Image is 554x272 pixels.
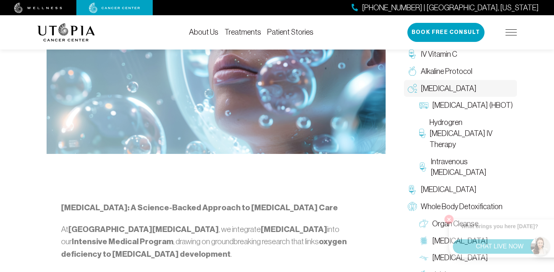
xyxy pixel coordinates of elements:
span: Alkaline Protocol [421,66,472,77]
span: [MEDICAL_DATA] [421,184,476,195]
span: [MEDICAL_DATA] (HBOT) [432,100,513,111]
img: cancer center [89,3,140,13]
a: About Us [189,28,218,36]
img: IV Vitamin C [408,50,417,59]
a: IV Vitamin C [404,46,517,63]
a: [MEDICAL_DATA] (HBOT) [415,97,517,114]
a: Patient Stories [267,28,313,36]
strong: oxygen deficiency to [MEDICAL_DATA] development [61,237,347,259]
img: Lymphatic Massage [419,253,428,262]
img: Organ Cleanse [419,219,428,228]
img: Hyperbaric Oxygen Therapy (HBOT) [419,101,428,110]
a: Organ Cleanse [415,215,517,232]
a: [MEDICAL_DATA] [415,249,517,266]
a: [PHONE_NUMBER] | [GEOGRAPHIC_DATA], [US_STATE] [352,2,539,13]
span: Hydrogren [MEDICAL_DATA] IV Therapy [430,117,513,150]
span: [PHONE_NUMBER] | [GEOGRAPHIC_DATA], [US_STATE] [362,2,539,13]
a: [MEDICAL_DATA] [404,80,517,97]
span: [MEDICAL_DATA] [432,235,488,246]
a: Alkaline Protocol [404,63,517,80]
img: Whole Body Detoxification [408,202,417,211]
img: Chelation Therapy [408,185,417,194]
img: Hydrogren Peroxide IV Therapy [419,129,426,138]
img: icon-hamburger [506,29,517,35]
span: Whole Body Detoxification [421,201,502,212]
a: Hydrogren [MEDICAL_DATA] IV Therapy [415,114,517,153]
img: logo [37,23,95,42]
span: IV Vitamin C [421,49,457,60]
button: Book Free Consult [407,23,485,42]
span: Organ Cleanse [432,218,478,229]
span: Intravenous [MEDICAL_DATA] [431,156,513,178]
strong: [MEDICAL_DATA] [261,224,327,234]
img: Intravenous Ozone Therapy [419,162,427,171]
a: Intravenous [MEDICAL_DATA] [415,153,517,181]
img: Alkaline Protocol [408,67,417,76]
strong: [GEOGRAPHIC_DATA][MEDICAL_DATA] [68,224,219,234]
p: At , we integrate into our , drawing on groundbreaking research that links . [61,223,371,261]
a: Treatments [225,28,261,36]
a: [MEDICAL_DATA] [404,181,517,198]
span: [MEDICAL_DATA] [421,83,476,94]
span: [MEDICAL_DATA] [432,252,488,263]
a: [MEDICAL_DATA] [415,232,517,250]
img: Colon Therapy [419,236,428,245]
img: wellness [14,3,62,13]
img: Oxygen Therapy [408,84,417,93]
strong: [MEDICAL_DATA]: A Science-Backed Approach to [MEDICAL_DATA] Care [61,203,338,213]
strong: Intensive Medical Program [72,237,173,246]
a: Whole Body Detoxification [404,198,517,215]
